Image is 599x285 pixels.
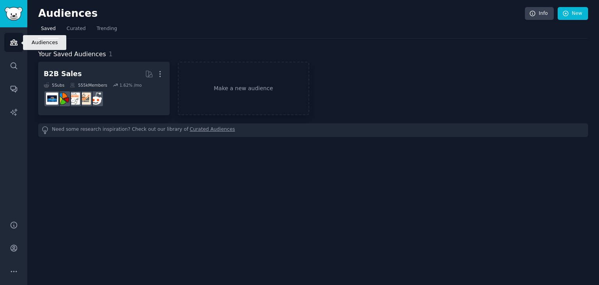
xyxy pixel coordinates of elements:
[97,25,117,32] span: Trending
[525,7,554,20] a: Info
[38,62,170,115] a: B2B Sales5Subs555kMembers1.62% /mosalessalestechniquesb2b_salesB2BSalesB_2_B_Selling_Tips
[41,25,56,32] span: Saved
[5,7,23,21] img: GummySearch logo
[90,93,102,105] img: sales
[38,123,588,137] div: Need some research inspiration? Check out our library of
[94,23,120,39] a: Trending
[178,62,309,115] a: Make a new audience
[190,126,235,134] a: Curated Audiences
[38,23,58,39] a: Saved
[79,93,91,105] img: salestechniques
[44,69,82,79] div: B2B Sales
[68,93,80,105] img: b2b_sales
[57,93,69,105] img: B2BSales
[558,7,588,20] a: New
[119,82,142,88] div: 1.62 % /mo
[67,25,86,32] span: Curated
[38,50,106,59] span: Your Saved Audiences
[44,82,64,88] div: 5 Sub s
[46,93,58,105] img: B_2_B_Selling_Tips
[109,50,113,58] span: 1
[70,82,107,88] div: 555k Members
[64,23,89,39] a: Curated
[38,7,525,20] h2: Audiences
